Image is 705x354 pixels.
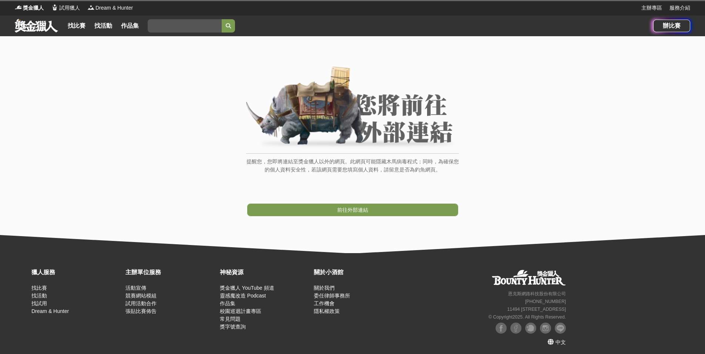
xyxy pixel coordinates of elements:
a: 作品集 [118,21,142,31]
a: 服務介紹 [669,4,690,12]
span: Dream & Hunter [95,4,133,12]
a: 試用活動合作 [125,300,157,306]
a: 靈感魔改造 Podcast [220,293,266,299]
small: 11494 [STREET_ADDRESS] [507,307,566,312]
img: Logo [15,4,22,11]
a: 活動宣傳 [125,285,146,291]
span: 試用獵人 [59,4,80,12]
a: 前往外部連結 [247,204,458,216]
a: 獎金獵人 YouTube 頻道 [220,285,274,291]
p: 提醒您，您即將連結至獎金獵人以外的網頁。此網頁可能隱藏木馬病毒程式；同時，為確保您的個人資料安全性，若該網頁需要您填寫個人資料，請留意是否為釣魚網頁。 [246,157,459,181]
img: Facebook [510,323,521,334]
a: Dream & Hunter [31,308,69,314]
a: 辦比賽 [653,20,690,32]
a: 作品集 [220,300,235,306]
img: Logo [51,4,58,11]
a: 找活動 [91,21,115,31]
small: [PHONE_NUMBER] [525,299,566,304]
span: 獎金獵人 [23,4,44,12]
small: © Copyright 2025 . All Rights Reserved. [489,314,566,320]
img: Facebook [496,323,507,334]
a: 找試用 [31,300,47,306]
div: 神秘資源 [220,268,310,277]
a: 隱私權政策 [314,308,340,314]
span: 中文 [555,339,566,345]
a: 找活動 [31,293,47,299]
a: 校園巡迴計畫專區 [220,308,261,314]
a: 張貼比賽佈告 [125,308,157,314]
img: External Link Banner [246,66,459,150]
div: 獵人服務 [31,268,122,277]
a: 獎字號查詢 [220,324,246,330]
img: LINE [555,323,566,334]
a: 委任律師事務所 [314,293,350,299]
div: 關於小酒館 [314,268,404,277]
a: 找比賽 [31,285,47,291]
a: LogoDream & Hunter [87,4,133,12]
img: Instagram [540,323,551,334]
span: 前往外部連結 [337,207,368,213]
a: 關於我們 [314,285,335,291]
a: 競賽網站模組 [125,293,157,299]
a: 工作機會 [314,300,335,306]
a: 找比賽 [65,21,88,31]
a: 主辦專區 [641,4,662,12]
a: 常見問題 [220,316,241,322]
img: Logo [87,4,95,11]
small: 恩克斯網路科技股份有限公司 [508,291,566,296]
div: 主辦單位服務 [125,268,216,277]
a: Logo試用獵人 [51,4,80,12]
a: Logo獎金獵人 [15,4,44,12]
img: Plurk [525,323,536,334]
